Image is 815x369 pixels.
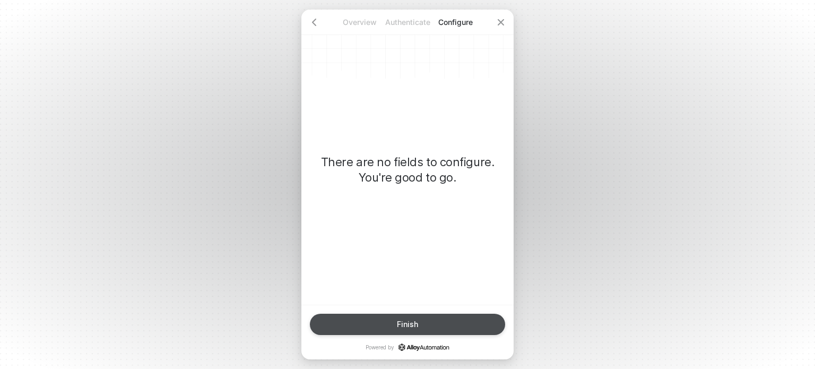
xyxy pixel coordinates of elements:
[366,344,449,351] p: Powered by
[397,320,418,329] div: Finish
[398,344,449,351] a: icon-success
[336,17,384,28] p: Overview
[497,18,505,27] span: icon-close
[310,314,505,335] button: Finish
[431,17,479,28] p: Configure
[310,18,318,27] span: icon-arrow-left
[384,17,431,28] p: Authenticate
[318,155,497,185] p: There are no fields to configure. You're good to go.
